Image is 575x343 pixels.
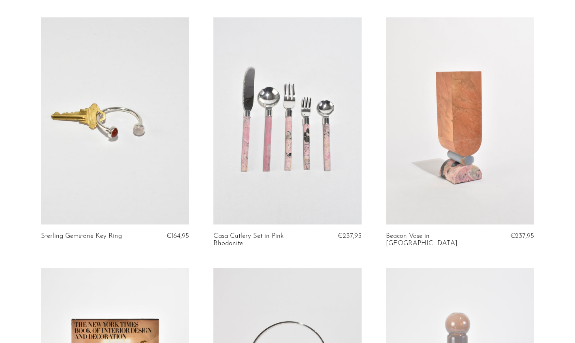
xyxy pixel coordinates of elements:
[41,233,122,240] a: Sterling Gemstone Key Ring
[166,233,189,239] span: €164,95
[213,233,312,248] a: Casa Cutlery Set in Pink Rhodonite
[510,233,534,239] span: €237,95
[338,233,362,239] span: €237,95
[386,233,485,248] a: Beacon Vase in [GEOGRAPHIC_DATA]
